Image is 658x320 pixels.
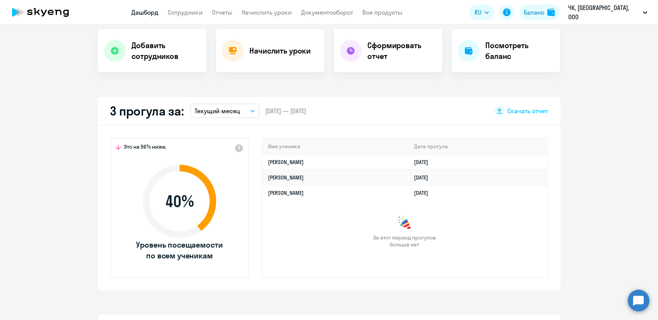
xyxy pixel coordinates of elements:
[132,8,159,16] a: Дашборд
[266,107,306,115] span: [DATE] — [DATE]
[212,8,233,16] a: Отчеты
[242,8,292,16] a: Начислить уроки
[135,240,224,261] span: Уровень посещаемости по всем ученикам
[397,216,412,231] img: congrats
[195,106,241,116] p: Текущий месяц
[408,139,547,154] th: Дата прогула
[519,5,560,20] button: Балансbalance
[262,139,408,154] th: Имя ученика
[190,104,259,118] button: Текущий месяц
[268,189,304,196] a: [PERSON_NAME]
[486,40,554,62] h4: Посмотреть баланс
[124,143,167,152] span: Это на 56% ниже,
[135,192,224,211] span: 40 %
[469,5,495,20] button: RU
[414,189,434,196] a: [DATE]
[568,3,640,22] p: ЧК, [GEOGRAPHIC_DATA], ООО
[475,8,481,17] span: RU
[414,174,434,181] a: [DATE]
[414,159,434,166] a: [DATE]
[372,234,437,248] span: За этот период прогулов больше нет
[168,8,203,16] a: Сотрудники
[132,40,200,62] h4: Добавить сотрудников
[250,45,311,56] h4: Начислить уроки
[268,159,304,166] a: [PERSON_NAME]
[564,3,651,22] button: ЧК, [GEOGRAPHIC_DATA], ООО
[547,8,555,16] img: balance
[301,8,353,16] a: Документооборот
[508,107,548,115] span: Скачать отчет
[268,174,304,181] a: [PERSON_NAME]
[110,103,184,119] h2: 3 прогула за:
[524,8,544,17] div: Баланс
[363,8,403,16] a: Все продукты
[368,40,436,62] h4: Сформировать отчет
